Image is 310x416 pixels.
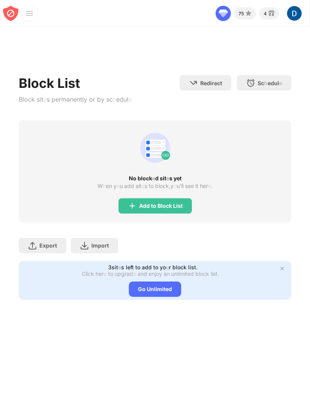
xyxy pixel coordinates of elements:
readpronunciation-word: Block [19,96,35,103]
readpronunciation-span: edul [116,96,128,103]
readpronunciation-span: . [217,270,219,277]
readpronunciation-word: block [172,264,187,270]
readpronunciation-word: to [153,264,158,270]
readpronunciation-word: Block [19,75,54,91]
readpronunciation-word: List [173,202,183,209]
readpronunciation-word: Unlimited [147,286,172,292]
readpronunciation-word: enjoy [149,270,162,277]
img: x-button.svg [279,265,285,272]
img: reward-small.svg [267,9,276,18]
readpronunciation-span: e [208,183,211,189]
readpronunciation-span: e [166,175,169,181]
readpronunciation-span: y [114,183,117,189]
readpronunciation-span: W [97,183,103,189]
readpronunciation-span: e [118,264,121,270]
img: blocksite-icon-red.svg [3,6,18,21]
readpronunciation-span: upgrad [115,270,133,277]
readpronunciation-span: edul [268,80,279,86]
readpronunciation-word: Click [82,270,94,277]
readpronunciation-word: and [138,270,147,277]
readpronunciation-word: list [211,270,217,277]
readpronunciation-span: o [117,183,120,189]
readpronunciation-span: sit [160,175,166,181]
readpronunciation-word: to [108,270,113,277]
readpronunciation-span: her [200,183,208,189]
readpronunciation-span: u [166,264,169,270]
readpronunciation-span: her [96,270,104,277]
readpronunciation-span: e [279,80,282,86]
readpronunciation-span: u [120,183,123,189]
readpronunciation-word: to [151,202,156,209]
readpronunciation-word: add [142,264,152,270]
readpronunciation-word: left [126,264,134,270]
readpronunciation-word: Export [39,242,57,249]
iframe: Banner [19,48,292,66]
readpronunciation-word: Go [138,286,146,292]
readpronunciation-span: sit [37,96,43,103]
readpronunciation-span: s [144,183,147,189]
readpronunciation-span: s [47,96,50,103]
readpronunciation-word: it [195,183,198,189]
readpronunciation-word: to [135,264,140,270]
readpronunciation-word: to [149,183,154,189]
readpronunciation-word: No [129,175,136,181]
readpronunciation-span: e [43,96,47,103]
div: animation [137,129,174,166]
readpronunciation-word: Add [139,202,150,209]
readpronunciation-word: block [155,183,169,189]
readpronunciation-span: d [155,175,159,181]
readpronunciation-span: h [113,96,116,103]
readpronunciation-word: permanently [52,96,87,103]
readpronunciation-span: Sc [258,80,264,86]
readpronunciation-word: an [164,270,170,277]
readpronunciation-word: by [97,96,104,103]
readpronunciation-span: sit [136,183,141,189]
readpronunciation-span: e [133,270,136,277]
readpronunciation-span: o [174,183,177,189]
readpronunciation-word: see [185,183,194,189]
readpronunciation-span: h [103,183,106,189]
div: 75 [239,11,244,16]
readpronunciation-word: add [124,183,134,189]
readpronunciation-word: List [57,75,80,91]
div: 4 [264,11,267,16]
readpronunciation-span: yo [160,264,166,270]
readpronunciation-span: . [211,183,213,189]
readpronunciation-span: u'll [177,183,183,189]
readpronunciation-span: sc [106,96,113,103]
readpronunciation-span: . [196,264,198,270]
readpronunciation-span: s [169,175,172,181]
readpronunciation-span: en [106,183,112,189]
readpronunciation-span: r [169,264,171,270]
readpronunciation-span: e [152,175,155,181]
readpronunciation-span: h [264,80,268,86]
img: points-small.svg [244,9,253,18]
readpronunciation-span: y [170,183,174,189]
img: diamond-go-unlimited.svg [216,6,231,21]
readpronunciation-word: list [188,264,196,270]
readpronunciation-span: e [128,96,132,103]
readpronunciation-span: 3 [108,264,112,270]
readpronunciation-span: sit [112,264,118,270]
readpronunciation-span: e [141,183,144,189]
readpronunciation-word: Redirect [200,80,222,86]
readpronunciation-span: , [169,183,170,189]
readpronunciation-span: block [138,175,152,181]
readpronunciation-span: e [104,270,107,277]
readpronunciation-word: Import [91,242,109,249]
readpronunciation-span: s [121,264,124,270]
readpronunciation-word: unlimited [171,270,194,277]
readpronunciation-word: yet [174,175,182,181]
img: ACg8ocLng9ZsSgY62dZ9y8mlw5Umy9uJHRe3c-LPd3ZYqn6bJ_JEkg=s96-c [287,6,302,21]
readpronunciation-word: block [195,270,209,277]
readpronunciation-word: or [89,96,95,103]
readpronunciation-word: Block [157,202,172,209]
